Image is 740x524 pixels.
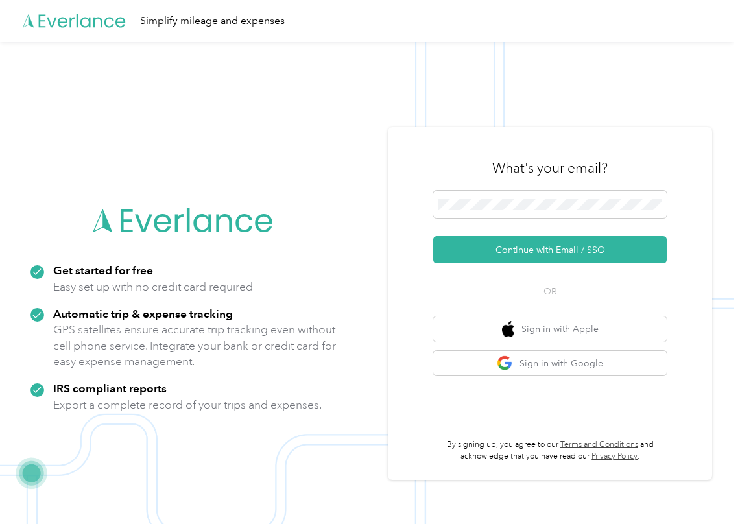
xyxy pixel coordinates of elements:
strong: Get started for free [53,263,153,277]
a: Privacy Policy [591,451,638,461]
p: GPS satellites ensure accurate trip tracking even without cell phone service. Integrate your bank... [53,322,337,370]
img: google logo [497,355,513,372]
strong: IRS compliant reports [53,381,167,395]
iframe: Everlance-gr Chat Button Frame [667,451,740,524]
a: Terms and Conditions [560,440,638,449]
strong: Automatic trip & expense tracking [53,307,233,320]
p: Export a complete record of your trips and expenses. [53,397,322,413]
span: OR [527,285,573,298]
p: Easy set up with no credit card required [53,279,253,295]
p: By signing up, you agree to our and acknowledge that you have read our . [433,439,667,462]
div: Simplify mileage and expenses [140,13,285,29]
button: Continue with Email / SSO [433,236,667,263]
button: apple logoSign in with Apple [433,316,667,342]
button: google logoSign in with Google [433,351,667,376]
h3: What's your email? [492,159,608,177]
img: apple logo [502,321,515,337]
